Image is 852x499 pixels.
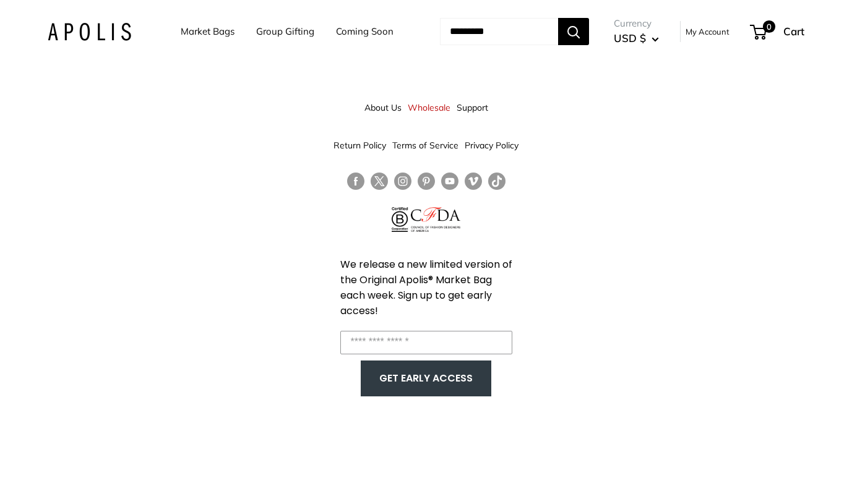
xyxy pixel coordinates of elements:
a: Market Bags [181,23,235,40]
a: Group Gifting [256,23,314,40]
a: 0 Cart [751,22,804,41]
img: Apolis [48,23,131,41]
img: Council of Fashion Designers of America Member [411,207,460,232]
a: Return Policy [333,134,386,156]
a: Follow us on Facebook [347,173,364,190]
a: Follow us on Instagram [394,173,411,190]
span: USD $ [614,32,646,45]
span: 0 [763,20,775,33]
a: Coming Soon [336,23,394,40]
input: Enter your email [340,331,512,354]
a: Terms of Service [392,134,458,156]
input: Search... [440,18,558,45]
span: Currency [614,15,659,32]
a: Follow us on YouTube [441,173,458,190]
a: Follow us on Twitter [371,173,388,195]
button: USD $ [614,28,659,48]
span: Cart [783,25,804,38]
a: About Us [364,96,402,119]
span: We release a new limited version of the Original Apolis® Market Bag each week. Sign up to get ear... [340,257,512,318]
a: Support [457,96,488,119]
a: Follow us on Pinterest [418,173,435,190]
button: GET EARLY ACCESS [373,367,479,390]
a: Privacy Policy [465,134,519,156]
a: Follow us on Vimeo [465,173,482,190]
a: Wholesale [408,96,450,119]
a: My Account [686,24,729,39]
a: Follow us on Tumblr [488,173,506,190]
button: Search [558,18,589,45]
img: Certified B Corporation [392,207,408,232]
